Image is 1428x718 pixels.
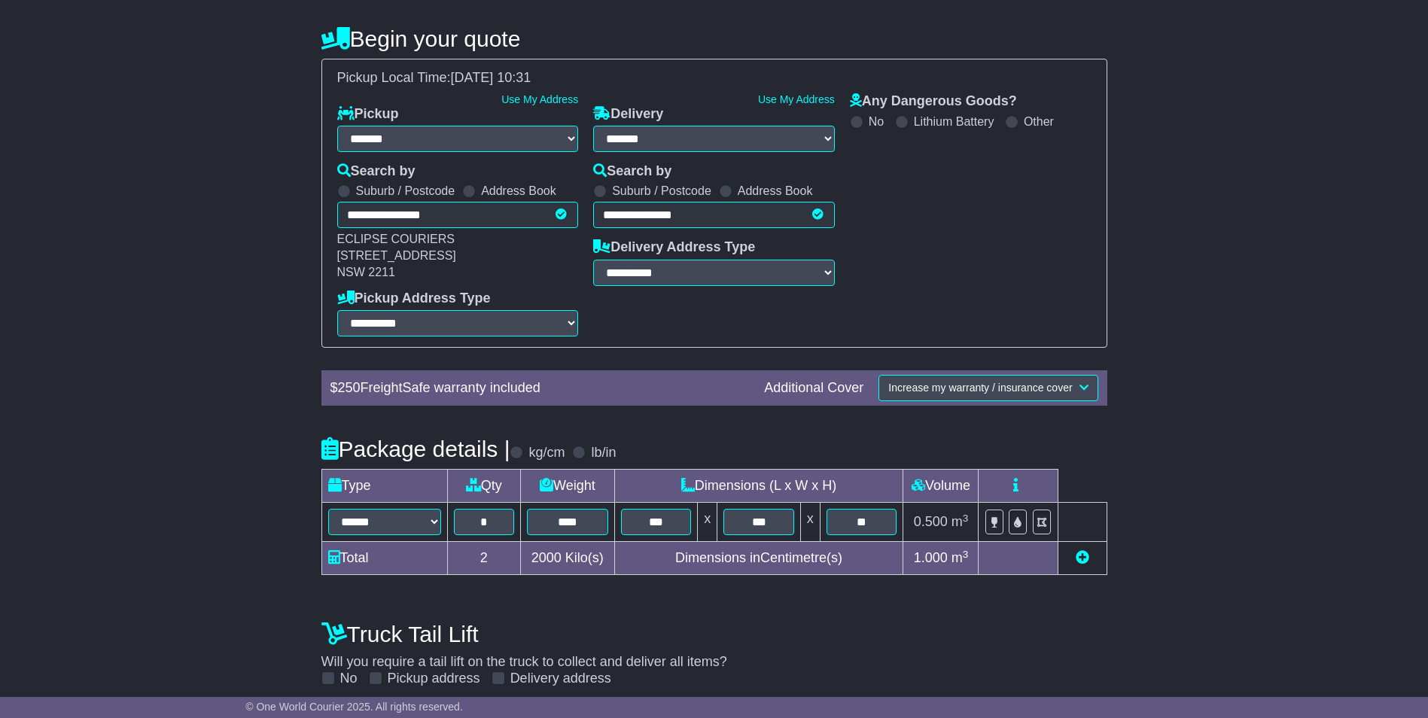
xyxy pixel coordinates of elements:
[1024,114,1054,129] label: Other
[510,671,611,687] label: Delivery address
[323,380,757,397] div: $ FreightSafe warranty included
[593,106,663,123] label: Delivery
[698,503,717,542] td: x
[757,380,871,397] div: Additional Cover
[447,542,521,575] td: 2
[388,671,480,687] label: Pickup address
[521,470,615,503] td: Weight
[528,445,565,461] label: kg/cm
[337,106,399,123] label: Pickup
[340,671,358,687] label: No
[593,163,671,180] label: Search by
[850,93,1017,110] label: Any Dangerous Goods?
[481,184,556,198] label: Address Book
[314,613,1115,687] div: Will you require a tail lift on the truck to collect and deliver all items?
[330,70,1099,87] div: Pickup Local Time:
[337,266,395,278] span: NSW 2211
[878,375,1098,401] button: Increase my warranty / insurance cover
[738,184,813,198] label: Address Book
[963,513,969,524] sup: 3
[800,503,820,542] td: x
[321,26,1107,51] h4: Begin your quote
[591,445,616,461] label: lb/in
[951,550,969,565] span: m
[521,542,615,575] td: Kilo(s)
[614,542,903,575] td: Dimensions in Centimetre(s)
[447,470,521,503] td: Qty
[451,70,531,85] span: [DATE] 10:31
[321,622,1107,647] h4: Truck Tail Lift
[501,93,578,105] a: Use My Address
[338,380,361,395] span: 250
[593,239,755,256] label: Delivery Address Type
[612,184,711,198] label: Suburb / Postcode
[321,437,510,461] h4: Package details |
[963,549,969,560] sup: 3
[914,550,948,565] span: 1.000
[914,114,994,129] label: Lithium Battery
[337,291,491,307] label: Pickup Address Type
[1076,550,1089,565] a: Add new item
[869,114,884,129] label: No
[337,233,455,245] span: ECLIPSE COURIERS
[356,184,455,198] label: Suburb / Postcode
[888,382,1072,394] span: Increase my warranty / insurance cover
[531,550,562,565] span: 2000
[758,93,835,105] a: Use My Address
[951,514,969,529] span: m
[337,163,416,180] label: Search by
[321,470,447,503] td: Type
[614,470,903,503] td: Dimensions (L x W x H)
[914,514,948,529] span: 0.500
[245,701,463,713] span: © One World Courier 2025. All rights reserved.
[903,470,979,503] td: Volume
[321,542,447,575] td: Total
[337,249,456,262] span: [STREET_ADDRESS]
